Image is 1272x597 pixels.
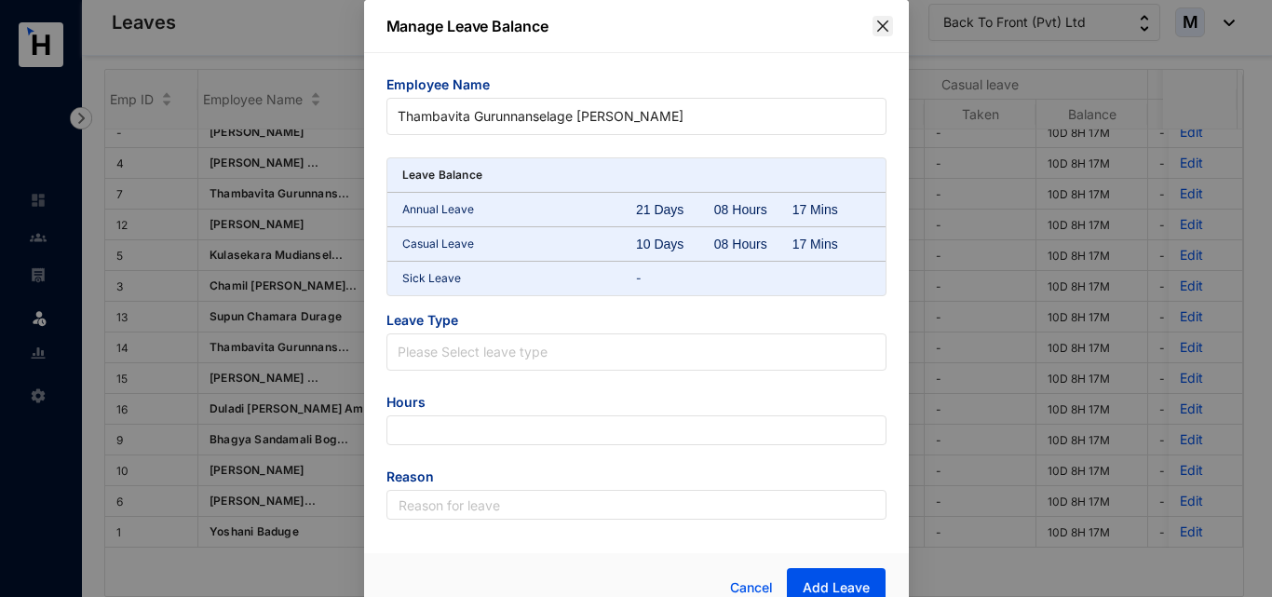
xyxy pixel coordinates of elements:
div: 17 Mins [792,235,871,253]
span: close [875,19,890,34]
p: Sick Leave [402,269,637,288]
div: 08 Hours [714,235,792,253]
p: Manage Leave Balance [386,15,886,37]
span: Hours [386,393,886,415]
button: Close [873,16,893,36]
span: Reason [386,468,886,490]
span: Thambavita Gurunnanselage Modeesha Chathurani Thambavita [398,102,875,130]
div: 21 Days [636,200,714,219]
p: Casual Leave [402,235,637,253]
p: Annual Leave [402,200,637,219]
input: Reason for leave [386,490,886,520]
span: Add Leave [803,578,870,597]
div: 17 Mins [792,200,871,219]
span: Leave Type [386,311,886,333]
span: Employee Name [386,75,886,98]
div: 08 Hours [714,200,792,219]
div: 10 Days [636,235,714,253]
p: - [636,269,871,288]
p: Leave Balance [402,166,483,184]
